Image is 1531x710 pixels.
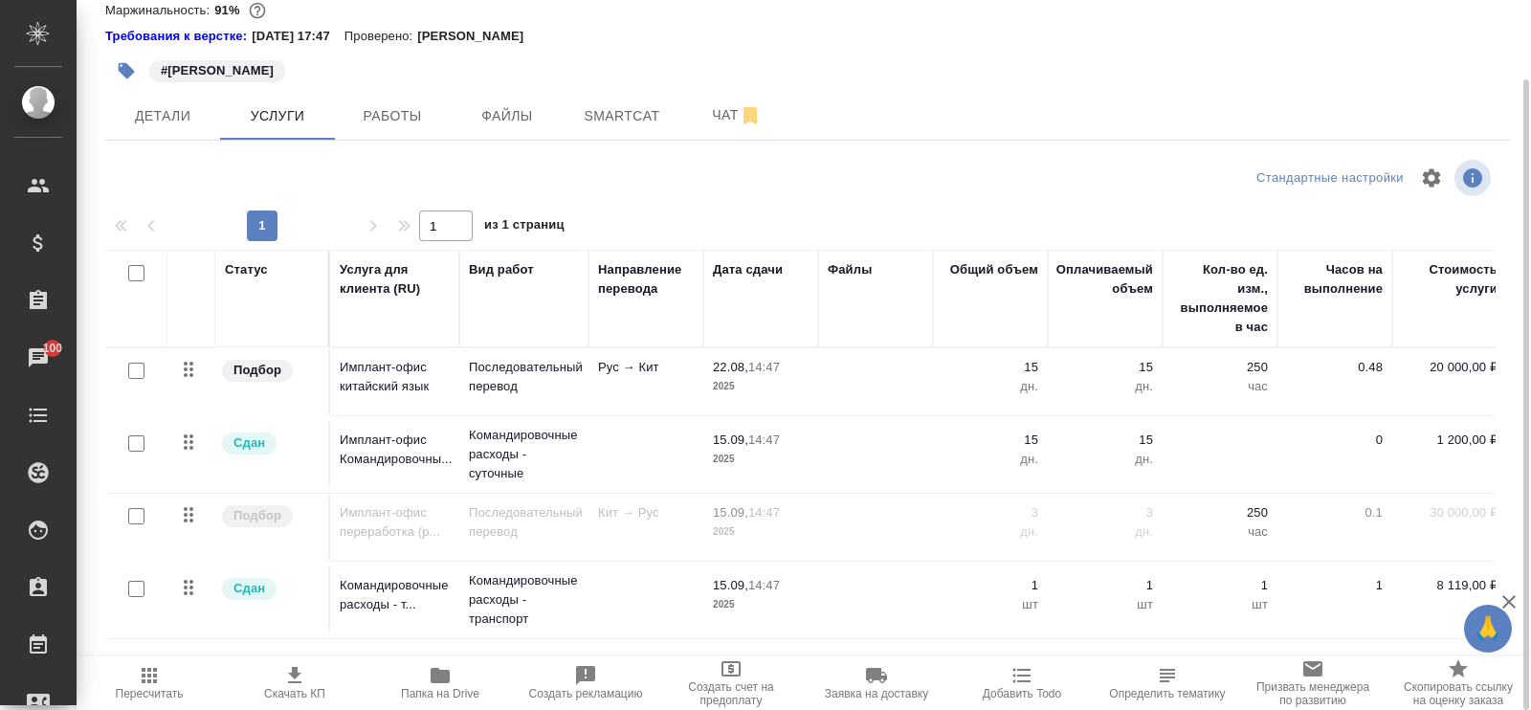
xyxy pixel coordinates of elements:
[658,656,804,710] button: Создать счет на предоплату
[1057,450,1153,469] p: дн.
[943,576,1038,595] p: 1
[713,433,748,447] p: 15.09,
[529,687,643,700] span: Создать рекламацию
[748,433,780,447] p: 14:47
[748,505,780,520] p: 14:47
[232,104,323,128] span: Услуги
[5,334,72,382] a: 100
[1277,494,1392,561] td: 0.1
[116,687,184,700] span: Пересчитать
[264,687,325,700] span: Скачать КП
[346,104,438,128] span: Работы
[950,260,1038,279] div: Общий объем
[713,595,809,614] p: 2025
[252,27,344,46] p: [DATE] 17:47
[469,260,534,279] div: Вид работ
[1397,680,1520,707] span: Скопировать ссылку на оценку заказа
[713,522,809,542] p: 2025
[1172,503,1268,522] p: 250
[949,656,1095,710] button: Добавить Todo
[804,656,949,710] button: Заявка на доставку
[1386,656,1531,710] button: Скопировать ссылку на оценку заказа
[748,360,780,374] p: 14:47
[469,426,579,483] p: Командировочные расходы - суточные
[340,576,450,614] p: Командировочные расходы - т...
[1109,687,1225,700] span: Определить тематику
[1402,358,1498,377] p: 20 000,00 ₽
[713,377,809,396] p: 2025
[943,431,1038,450] p: 15
[1402,260,1498,299] div: Стоимость услуги
[1277,421,1392,488] td: 0
[344,27,418,46] p: Проверено:
[691,103,783,127] span: Чат
[943,522,1038,542] p: дн.
[147,61,287,78] span: Буянов Александр
[469,358,579,396] p: Последовательный перевод
[340,503,450,542] p: Имплант-офис переработка (р...
[943,377,1038,396] p: дн.
[32,339,75,358] span: 100
[105,3,214,17] p: Маржинальность:
[233,506,281,525] p: Подбор
[1402,503,1498,522] p: 30 000,00 ₽
[1172,358,1268,377] p: 250
[713,505,748,520] p: 15.09,
[670,680,792,707] span: Создать счет на предоплату
[1172,595,1268,614] p: шт
[713,450,809,469] p: 2025
[1287,260,1383,299] div: Часов на выполнение
[1172,522,1268,542] p: час
[739,104,762,127] svg: Отписаться
[214,3,244,17] p: 91%
[1172,260,1268,337] div: Кол-во ед. изм., выполняемое в час
[1402,576,1498,595] p: 8 119,00 ₽
[117,104,209,128] span: Детали
[1464,605,1512,653] button: 🙏
[943,450,1038,469] p: дн.
[598,260,694,299] div: Направление перевода
[1172,576,1268,595] p: 1
[1057,522,1153,542] p: дн.
[598,358,694,377] p: Рус → Кит
[1454,160,1495,196] span: Посмотреть информацию
[1095,656,1240,710] button: Определить тематику
[1057,377,1153,396] p: дн.
[1172,377,1268,396] p: час
[576,104,668,128] span: Smartcat
[713,578,748,592] p: 15.09,
[340,431,450,469] p: Имплант-офис Командировочны...
[1252,164,1409,193] div: split button
[748,578,780,592] p: 14:47
[1057,503,1153,522] p: 3
[233,579,265,598] p: Сдан
[469,503,579,542] p: Последовательный перевод
[233,361,281,380] p: Подбор
[105,50,147,92] button: Добавить тэг
[1057,358,1153,377] p: 15
[77,656,222,710] button: Пересчитать
[105,27,252,46] a: Требования к верстке:
[598,503,694,522] p: Кит → Рус
[1277,348,1392,415] td: 0.48
[225,260,268,279] div: Статус
[105,27,252,46] div: Нажми, чтобы открыть папку с инструкцией
[1057,595,1153,614] p: шт
[469,571,579,629] p: Командировочные расходы - транспорт
[417,27,538,46] p: [PERSON_NAME]
[1409,155,1454,201] span: Настроить таблицу
[161,61,274,80] p: #[PERSON_NAME]
[943,503,1038,522] p: 3
[1056,260,1153,299] div: Оплачиваемый объем
[825,687,928,700] span: Заявка на доставку
[983,687,1061,700] span: Добавить Todo
[943,595,1038,614] p: шт
[713,360,748,374] p: 22.08,
[1240,656,1386,710] button: Призвать менеджера по развитию
[484,213,565,241] span: из 1 страниц
[340,260,450,299] div: Услуга для клиента (RU)
[367,656,513,710] button: Папка на Drive
[222,656,367,710] button: Скачать КП
[943,358,1038,377] p: 15
[1402,431,1498,450] p: 1 200,00 ₽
